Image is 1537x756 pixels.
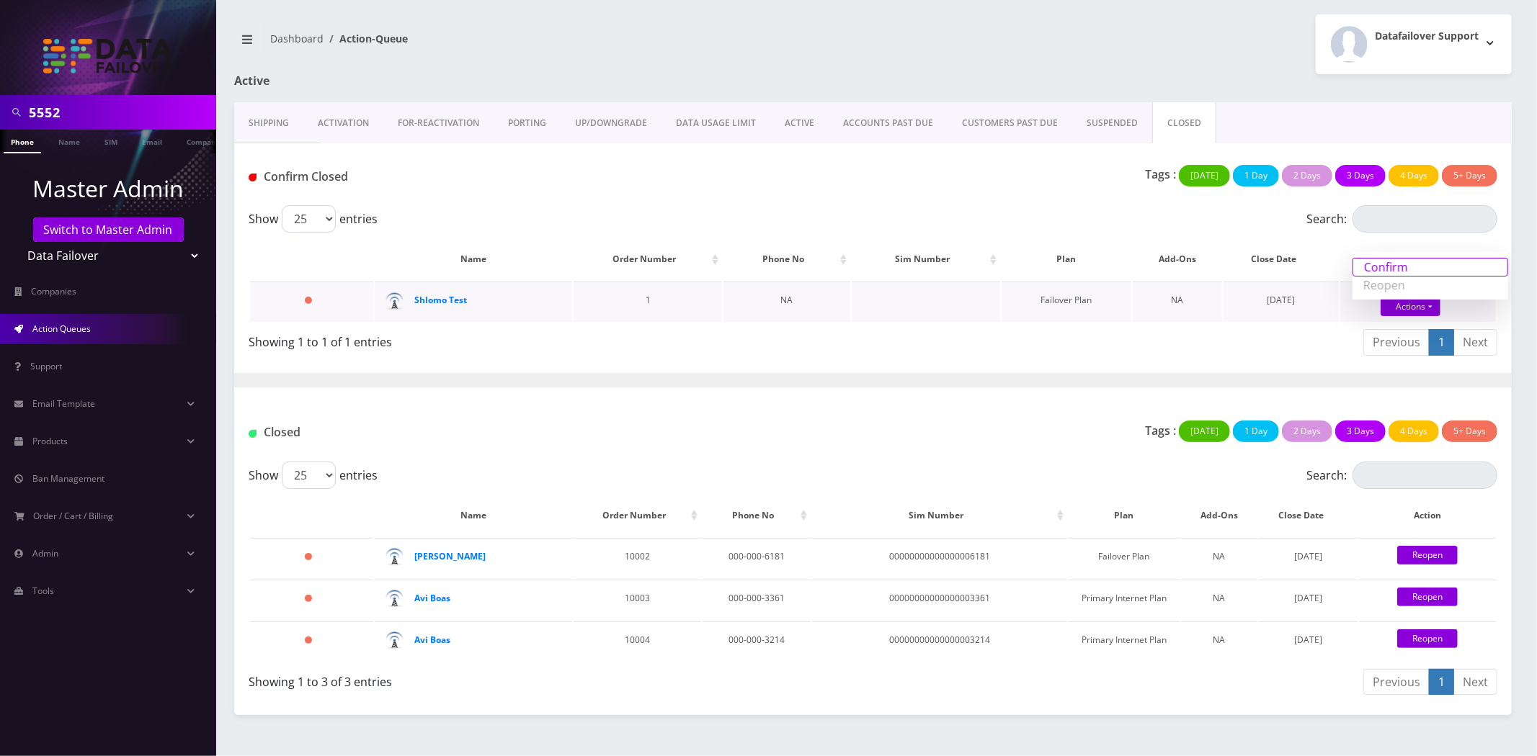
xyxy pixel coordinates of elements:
[32,547,58,559] span: Admin
[1442,420,1497,442] button: 5+ Days
[1453,329,1497,356] a: Next
[324,31,408,46] li: Action-Queue
[282,205,336,233] select: Showentries
[179,130,228,152] a: Company
[561,102,661,144] a: UP/DOWNGRADE
[1389,420,1439,442] button: 4 Days
[1145,166,1176,183] p: Tags :
[1133,238,1222,280] th: Add-Ons
[249,328,863,351] div: Showing 1 to 1 of 1 entries
[1002,282,1131,322] td: Failover Plan
[1335,420,1386,442] button: 3 Days
[375,238,572,280] th: Name
[249,462,378,489] label: Show entries
[1145,422,1176,439] p: Tags :
[375,495,572,536] th: Name
[812,538,1066,578] td: 00000000000000006181
[1340,238,1496,280] th: Action
[249,667,863,690] div: Showing 1 to 3 of 3 entries
[723,282,850,322] td: NA
[414,550,486,562] a: [PERSON_NAME]
[661,102,770,144] a: DATA USAGE LIMIT
[1259,580,1358,620] td: [DATE]
[812,495,1066,536] th: Sim Number: activate to sort column ascending
[414,592,450,604] a: Avi Boas
[703,495,811,536] th: Phone No: activate to sort column ascending
[234,102,303,144] a: Shipping
[1453,669,1497,696] a: Next
[574,282,722,322] td: 1
[812,580,1066,620] td: 00000000000000003361
[1306,462,1497,489] label: Search:
[1363,329,1430,356] a: Previous
[574,538,701,578] td: 10002
[1259,621,1358,662] td: [DATE]
[1259,538,1358,578] td: [DATE]
[1259,495,1358,536] th: Close Date: activate to sort column ascending
[703,621,811,662] td: 000-000-3214
[1363,669,1430,696] a: Previous
[1152,102,1216,144] a: CLOSED
[1282,165,1332,186] button: 2 Days
[383,102,494,144] a: FOR-REActivation
[1353,252,1508,300] div: Actions
[1188,546,1250,567] div: NA
[1069,538,1180,578] td: Failover Plan
[812,621,1066,662] td: 00000000000000003214
[1389,165,1439,186] button: 4 Days
[1397,546,1458,564] a: Reopen
[32,285,77,297] span: Companies
[1224,238,1339,280] th: Close Date: activate to sort column ascending
[249,170,651,184] h1: Confirm Closed
[1397,629,1458,648] a: Reopen
[1353,205,1497,233] input: Search:
[1429,329,1454,356] a: 1
[1179,165,1230,186] button: [DATE]
[1179,420,1230,442] button: [DATE]
[303,102,383,144] a: Activation
[1353,276,1508,294] a: Reopen
[1375,30,1479,42] h2: Datafailover Support
[43,39,173,73] img: Data Failover
[33,217,184,242] a: Switch to Master Admin
[1397,588,1458,606] a: Reopen
[1359,495,1496,536] th: Action
[1072,102,1152,144] a: SUSPENDED
[852,238,1000,280] th: Sim Number: activate to sort column ascending
[1188,629,1250,651] div: NA
[135,130,169,152] a: Email
[703,538,811,578] td: 000-000-6181
[414,634,450,646] strong: Avi Boas
[282,462,336,489] select: Showentries
[1429,669,1454,696] a: 1
[1140,289,1215,311] div: NA
[948,102,1072,144] a: CUSTOMERS PAST DUE
[32,585,54,597] span: Tools
[4,130,41,153] a: Phone
[1233,420,1279,442] button: 1 Day
[32,397,95,410] span: Email Template
[32,323,91,335] span: Action Queues
[34,510,114,522] span: Order / Cart / Billing
[249,205,378,233] label: Show entries
[32,435,68,447] span: Products
[829,102,948,144] a: ACCOUNTS PAST DUE
[1381,297,1440,316] a: Actions
[1353,462,1497,489] input: Search:
[574,495,701,536] th: Order Number: activate to sort column ascending
[30,360,62,372] span: Support
[249,426,651,439] h1: Closed
[1335,165,1386,186] button: 3 Days
[1069,621,1180,662] td: Primary Internet Plan
[234,74,646,88] h1: Active
[574,621,701,662] td: 10004
[29,99,213,126] input: Search in Company
[574,238,722,280] th: Order Number: activate to sort column ascending
[32,472,104,485] span: Ban Management
[494,102,561,144] a: PORTING
[703,580,811,620] td: 000-000-3361
[234,24,863,65] nav: breadcrumb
